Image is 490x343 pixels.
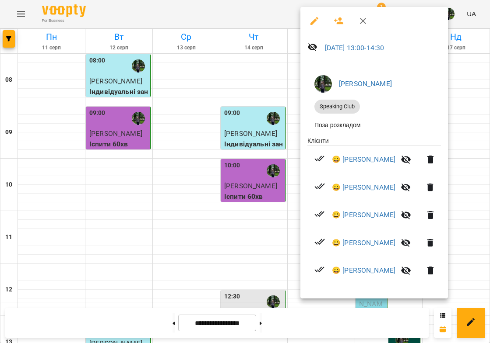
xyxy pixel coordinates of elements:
svg: Візит сплачено [314,236,325,247]
svg: Візит сплачено [314,264,325,275]
a: 😀 [PERSON_NAME] [332,238,395,248]
svg: Візит сплачено [314,181,325,191]
a: [PERSON_NAME] [339,80,392,88]
a: 😀 [PERSON_NAME] [332,265,395,276]
a: 😀 [PERSON_NAME] [332,182,395,193]
img: 295700936d15feefccb57b2eaa6bd343.jpg [314,75,332,93]
span: Speaking Club [314,103,360,111]
a: 😀 [PERSON_NAME] [332,210,395,220]
svg: Візит сплачено [314,209,325,219]
a: 😀 [PERSON_NAME] [332,154,395,165]
li: Поза розкладом [307,117,441,133]
a: [DATE] 13:00-14:30 [325,44,384,52]
svg: Візит сплачено [314,153,325,164]
ul: Клієнти [307,136,441,288]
